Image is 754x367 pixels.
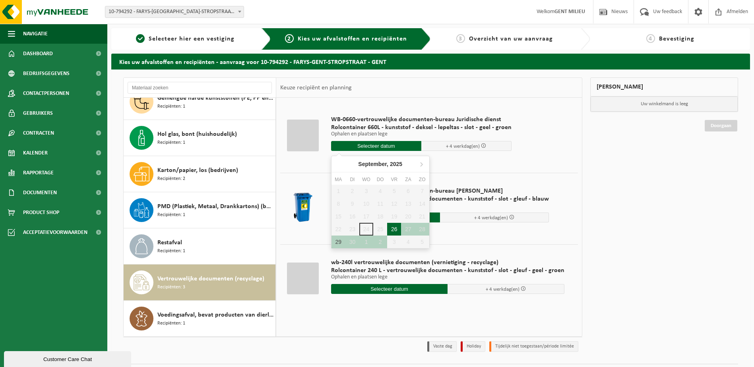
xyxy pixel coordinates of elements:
span: 10-794292 - FARYS-GENT-STROPSTRAAT - GENT [105,6,244,17]
h2: Kies uw afvalstoffen en recipiënten - aanvraag voor 10-794292 - FARYS-GENT-STROPSTRAAT - GENT [111,54,750,69]
span: Bevestiging [659,36,694,42]
div: [PERSON_NAME] [590,77,738,97]
span: + 4 werkdag(en) [474,215,508,220]
span: Contactpersonen [23,83,69,103]
div: zo [415,176,429,183]
div: 26 [387,223,401,236]
div: ma [331,176,345,183]
span: Recipiënten: 1 [157,139,185,147]
div: 29 [331,236,345,248]
span: 3 [456,34,465,43]
span: WB-0660-vertrouwelijke documenten-bureau Juridische dienst [331,116,512,124]
i: 2025 [390,161,402,167]
span: PMD (Plastiek, Metaal, Drankkartons) (bedrijven) [157,202,273,211]
span: Navigatie [23,24,48,44]
div: wo [359,176,373,183]
span: 4 [646,34,655,43]
button: Vertrouwelijke documenten (recyclage) Recipiënten: 3 [124,265,276,301]
span: WB-0240-vertrouwelijke documenten-bureau [PERSON_NAME] [331,187,549,195]
span: Recipiënten: 1 [157,211,185,219]
span: Dashboard [23,44,53,64]
span: Recipiënten: 1 [157,320,185,327]
span: Overzicht van uw aanvraag [469,36,553,42]
span: Documenten [23,183,57,203]
div: di [345,176,359,183]
span: Restafval [157,238,182,247]
span: Product Shop [23,203,59,222]
span: Recipiënten: 2 [157,175,185,183]
div: September, [355,158,405,170]
span: Voedingsafval, bevat producten van dierlijke oorsprong, onverpakt, categorie 3 [157,310,273,320]
div: vr [387,176,401,183]
span: Selecteer hier een vestiging [149,36,235,42]
button: Hol glas, bont (huishoudelijk) Recipiënten: 1 [124,120,276,156]
span: Kies uw afvalstoffen en recipiënten [298,36,407,42]
span: 2 [285,34,294,43]
span: Bedrijfsgegevens [23,64,70,83]
p: Ophalen en plaatsen lege [331,203,549,209]
a: 1Selecteer hier een vestiging [115,34,255,44]
input: Selecteer datum [331,284,448,294]
span: Recipiënten: 1 [157,103,185,110]
p: Ophalen en plaatsen lege [331,131,512,137]
p: Ophalen en plaatsen lege [331,274,564,280]
div: 1 [359,236,373,248]
span: Kalender [23,143,48,163]
div: do [373,176,387,183]
span: + 4 werkdag(en) [446,144,480,149]
span: Gemengde harde kunststoffen (PE, PP en PVC), recycleerbaar (industrieel) [157,93,273,103]
a: Doorgaan [705,120,737,131]
span: Rolcontainer 240 L - vertrouwelijke documenten - kunststof - slot - gleuf - blauw [331,195,549,203]
button: Voedingsafval, bevat producten van dierlijke oorsprong, onverpakt, categorie 3 Recipiënten: 1 [124,301,276,336]
p: Uw winkelmand is leeg [591,97,738,112]
button: Karton/papier, los (bedrijven) Recipiënten: 2 [124,156,276,192]
span: Rapportage [23,163,54,183]
span: + 4 werkdag(en) [486,287,519,292]
span: Recipiënten: 1 [157,247,185,255]
span: Vertrouwelijke documenten (recyclage) [157,274,264,284]
input: Materiaal zoeken [128,82,272,94]
span: Gebruikers [23,103,53,123]
div: Keuze recipiënt en planning [276,78,356,98]
div: 3 [387,236,401,248]
li: Holiday [461,341,485,352]
span: Acceptatievoorwaarden [23,222,87,242]
iframe: chat widget [4,350,133,367]
li: Tijdelijk niet toegestaan/période limitée [489,341,578,352]
span: Rolcontainer 660L - kunststof - deksel - lepeltas - slot - geel - groen [331,124,512,131]
li: Vaste dag [427,341,457,352]
input: Selecteer datum [331,141,421,151]
button: Restafval Recipiënten: 1 [124,228,276,265]
span: wb-240l vertrouwelijke documenten (vernietiging - recyclage) [331,259,564,267]
span: Recipiënten: 3 [157,284,185,291]
span: 10-794292 - FARYS-GENT-STROPSTRAAT - GENT [105,6,244,18]
span: Karton/papier, los (bedrijven) [157,166,238,175]
span: 1 [136,34,145,43]
div: za [401,176,415,183]
span: Contracten [23,123,54,143]
strong: GENT MILIEU [554,9,585,15]
span: Rolcontainer 240 L - vertrouwelijke documenten - kunststof - slot - gleuf - geel - groen [331,267,564,274]
button: PMD (Plastiek, Metaal, Drankkartons) (bedrijven) Recipiënten: 1 [124,192,276,228]
button: Gemengde harde kunststoffen (PE, PP en PVC), recycleerbaar (industrieel) Recipiënten: 1 [124,84,276,120]
span: Hol glas, bont (huishoudelijk) [157,129,237,139]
